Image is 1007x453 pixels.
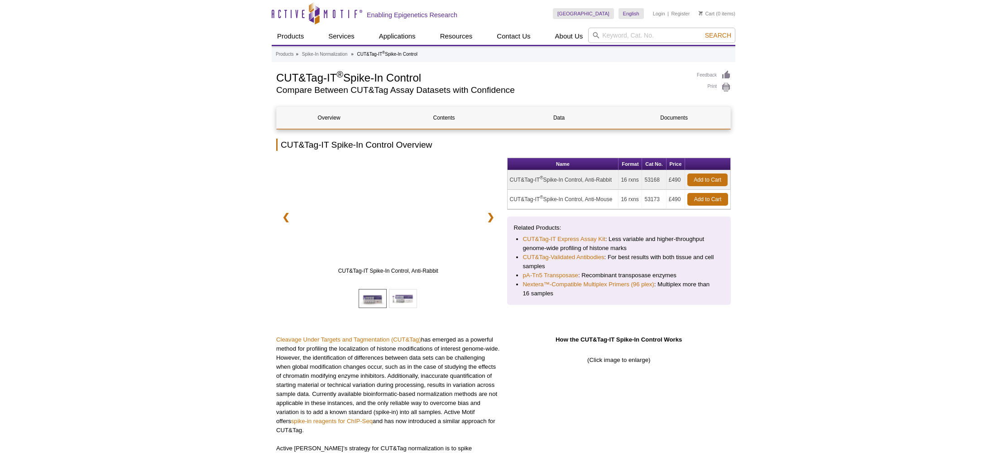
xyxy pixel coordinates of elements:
[540,195,543,200] sup: ®
[556,336,682,343] strong: How the CUT&Tag-IT Spike-In Control Works
[697,82,731,92] a: Print
[667,190,685,209] td: £490
[374,28,421,45] a: Applications
[642,170,666,190] td: 53168
[523,235,605,244] a: CUT&Tag-IT Express Assay Kit
[336,69,343,79] sup: ®
[302,50,348,58] a: Spike-In Normalization
[276,86,688,94] h2: Compare Between CUT&Tag Assay Datasets with Confidence
[276,207,296,227] a: ❮
[351,52,354,57] li: »
[276,335,500,435] p: has emerged as a powerful method for profiling the localization of histone modifications of inter...
[588,28,735,43] input: Keyword, Cat. No.
[357,52,417,57] li: CUT&Tag-IT Spike-In Control
[514,223,724,232] p: Related Products:
[523,271,578,280] a: pA-Tn5 Transposase
[523,271,715,280] li: : Recombinant transposase enzymes
[481,207,500,227] a: ❯
[667,170,685,190] td: £490
[622,107,726,129] a: Documents
[697,70,731,80] a: Feedback
[382,50,385,55] sup: ®
[705,32,731,39] span: Search
[435,28,478,45] a: Resources
[523,253,715,271] li: : For best results with both tissue and cell samples
[508,170,619,190] td: CUT&Tag-IT Spike-In Control, Anti-Rabbit
[553,8,614,19] a: [GEOGRAPHIC_DATA]
[687,193,728,206] a: Add to Cart
[276,70,688,84] h1: CUT&Tag-IT Spike-In Control
[550,28,589,45] a: About Us
[367,11,457,19] h2: Enabling Epigenetics Research
[272,28,309,45] a: Products
[523,280,715,298] li: : Multiplex more than 16 samples
[702,31,734,39] button: Search
[323,28,360,45] a: Services
[619,158,642,170] th: Format
[523,280,654,289] a: Nextera™-Compatible Multiplex Primers (96 plex)
[523,235,715,253] li: : Less variable and higher-throughput genome-wide profiling of histone marks
[491,28,536,45] a: Contact Us
[523,253,604,262] a: CUT&Tag-Validated Antibodies
[619,8,644,19] a: English
[699,10,714,17] a: Cart
[508,190,619,209] td: CUT&Tag-IT Spike-In Control, Anti-Mouse
[508,158,619,170] th: Name
[276,336,421,343] a: Cleavage Under Targets and Tagmentation (CUT&Tag)
[298,266,478,275] span: CUT&Tag-IT Spike-In Control, Anti-Rabbit
[667,8,669,19] li: |
[619,190,642,209] td: 16 rxns
[277,107,381,129] a: Overview
[619,170,642,190] td: 16 rxns
[296,52,298,57] li: »
[507,347,731,365] p: (Click image to enlarge)
[653,10,665,17] a: Login
[687,173,728,186] a: Add to Cart
[699,8,735,19] li: (0 items)
[507,107,611,129] a: Data
[392,107,496,129] a: Contents
[699,11,703,15] img: Your Cart
[276,50,293,58] a: Products
[540,175,543,180] sup: ®
[642,158,666,170] th: Cat No.
[276,139,731,151] h2: CUT&Tag-IT Spike-In Control Overview
[291,418,373,424] a: spike-in reagents for ChIP-Seq
[642,190,666,209] td: 53173
[671,10,690,17] a: Register
[667,158,685,170] th: Price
